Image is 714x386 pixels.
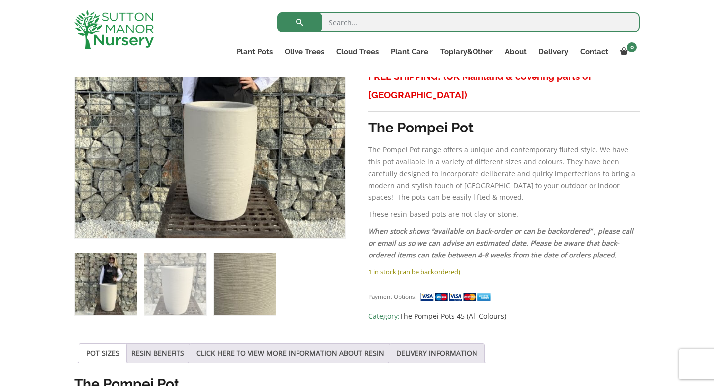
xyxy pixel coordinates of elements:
[75,253,137,315] img: The Pompei Pot 45 Colour Champagne
[368,144,640,203] p: The Pompei Pot range offers a unique and contemporary fluted style. We have this pot available in...
[144,253,206,315] img: The Pompei Pot 45 Colour Champagne - Image 2
[400,311,506,321] a: The Pompei Pots 45 (All Colours)
[368,120,474,136] strong: The Pompei Pot
[368,266,640,278] p: 1 in stock (can be backordered)
[396,344,477,363] a: DELIVERY INFORMATION
[86,344,119,363] a: POT SIZES
[627,42,637,52] span: 0
[279,45,330,59] a: Olive Trees
[434,45,499,59] a: Topiary&Other
[420,292,494,302] img: payment supported
[368,208,640,220] p: These resin-based pots are not clay or stone.
[614,45,640,59] a: 0
[277,12,640,32] input: Search...
[368,67,640,104] h3: FREE SHIPPING! (UK Mainland & covering parts of [GEOGRAPHIC_DATA])
[368,310,640,322] span: Category:
[74,10,154,49] img: logo
[533,45,574,59] a: Delivery
[196,344,384,363] a: CLICK HERE TO VIEW MORE INFORMATION ABOUT RESIN
[385,45,434,59] a: Plant Care
[214,253,276,315] img: The Pompei Pot 45 Colour Champagne - Image 3
[368,293,416,300] small: Payment Options:
[231,45,279,59] a: Plant Pots
[574,45,614,59] a: Contact
[368,226,633,259] em: When stock shows “available on back-order or can be backordered” , please call or email us so we ...
[499,45,533,59] a: About
[330,45,385,59] a: Cloud Trees
[131,344,184,363] a: RESIN BENEFITS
